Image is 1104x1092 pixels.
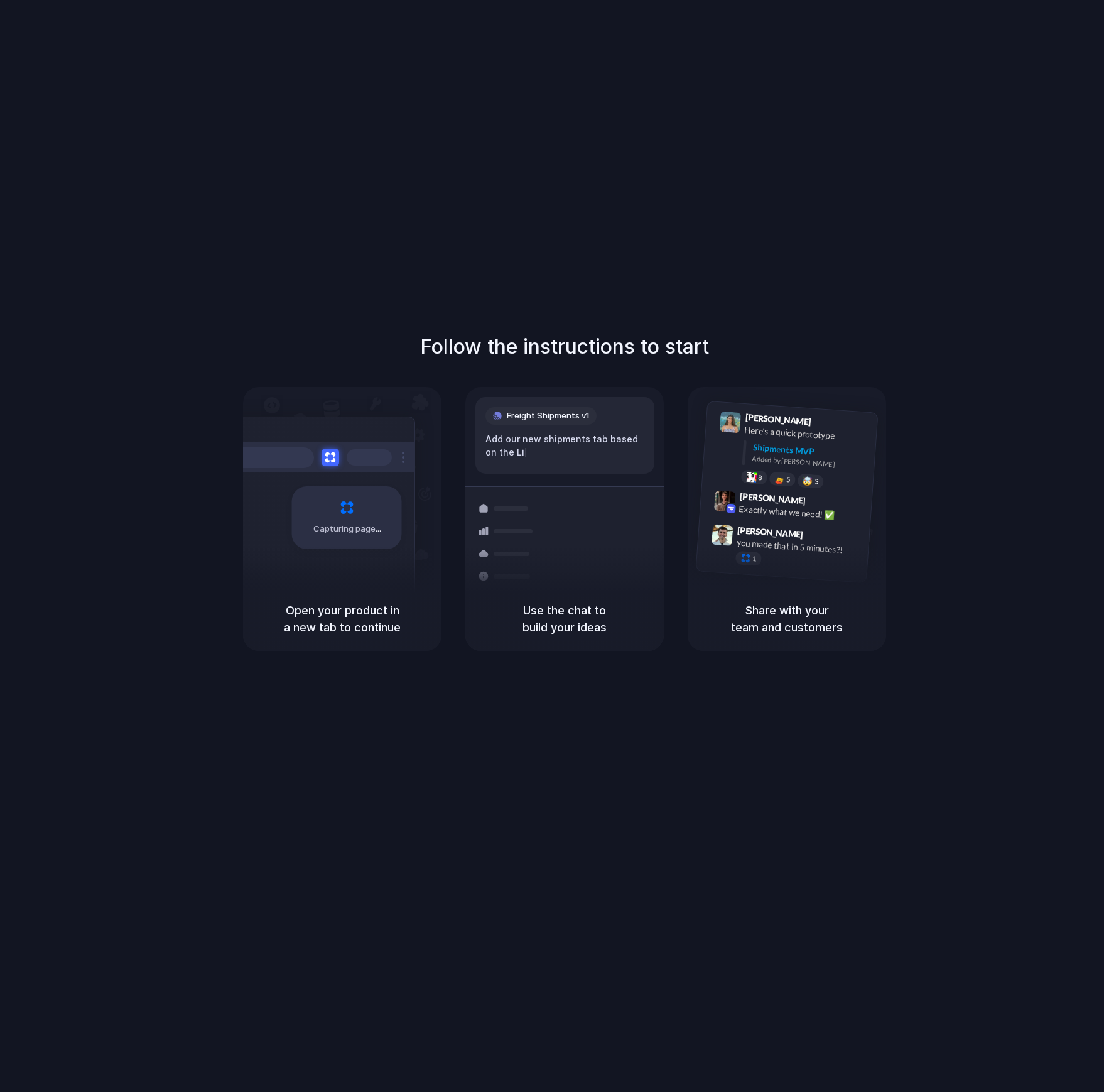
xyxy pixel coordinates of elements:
[744,423,870,445] div: Here's a quick prototype
[736,536,862,557] div: you made that in 5 minutes?!
[752,454,867,472] div: Added by [PERSON_NAME]
[737,523,804,542] span: [PERSON_NAME]
[420,332,709,362] h1: Follow the instructions to start
[507,410,589,422] span: Freight Shipments v1
[752,555,757,562] span: 1
[480,602,649,636] h5: Use the chat to build your ideas
[786,476,791,483] span: 5
[313,523,383,535] span: Capturing page
[485,432,644,459] div: Add our new shipments tab based on the Li
[803,476,813,486] div: 🤯
[814,478,819,485] span: 3
[745,410,811,429] span: [PERSON_NAME]
[524,447,528,457] span: |
[815,417,841,432] span: 9:41 AM
[739,502,864,523] div: Exactly what we need! ✅
[258,602,426,636] h5: Open your product in a new tab to continue
[809,495,835,510] span: 9:42 AM
[807,529,833,544] span: 9:47 AM
[758,474,762,481] span: 8
[752,441,869,462] div: Shipments MVP
[739,489,806,508] span: [PERSON_NAME]
[703,602,871,636] h5: Share with your team and customers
